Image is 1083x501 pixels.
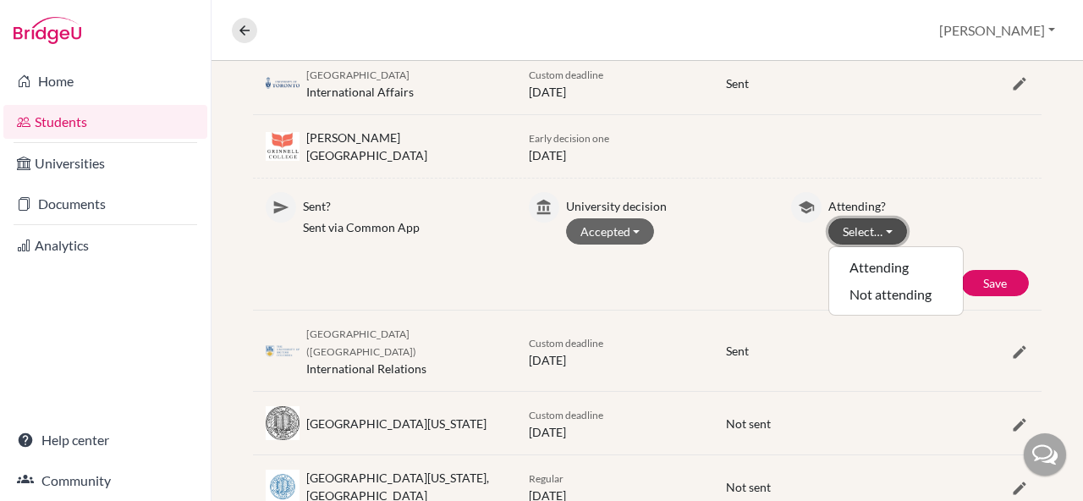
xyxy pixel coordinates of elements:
a: Documents [3,187,207,221]
div: [GEOGRAPHIC_DATA][US_STATE] [306,415,487,432]
span: Early decision one [529,132,609,145]
div: [DATE] [516,405,713,441]
a: Community [3,464,207,498]
img: ca_ubc_2qsoq9s0.png [266,345,300,358]
span: [GEOGRAPHIC_DATA] [306,69,410,81]
div: [DATE] [516,65,713,101]
p: Attending? [828,192,1029,215]
p: University decision [566,192,767,215]
span: Custom deadline [529,409,603,421]
span: Not sent [726,480,771,494]
div: [PERSON_NAME][GEOGRAPHIC_DATA] [306,129,503,164]
img: us_gri_vxy5qgb4.jpeg [266,132,300,161]
span: Regular [529,472,563,485]
div: International Relations [306,324,503,377]
a: Universities [3,146,207,180]
span: Sent [726,344,749,358]
button: Select… [828,218,907,245]
img: Bridge-U [14,17,81,44]
button: Accepted [566,218,655,245]
img: us_cal_z3xehhiu.jpeg [266,406,300,440]
button: Attending [829,254,963,281]
button: Save [961,270,1029,296]
div: International Affairs [306,65,414,101]
button: [PERSON_NAME] [932,14,1063,47]
a: Analytics [3,228,207,262]
span: Custom deadline [529,69,603,81]
div: [DATE] [516,129,713,164]
div: Select… [828,246,964,316]
span: Sent [726,76,749,91]
span: Help [39,12,74,27]
img: ca_tor_9z1g8r0r.png [266,77,300,90]
a: Students [3,105,207,139]
a: Help center [3,423,207,457]
span: Custom deadline [529,337,603,350]
span: Not sent [726,416,771,431]
button: Not attending [829,281,963,308]
div: [DATE] [516,333,713,369]
p: Sent? [303,192,503,215]
p: Sent via Common App [303,218,503,236]
a: Home [3,64,207,98]
span: [GEOGRAPHIC_DATA] ([GEOGRAPHIC_DATA]) [306,328,416,358]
